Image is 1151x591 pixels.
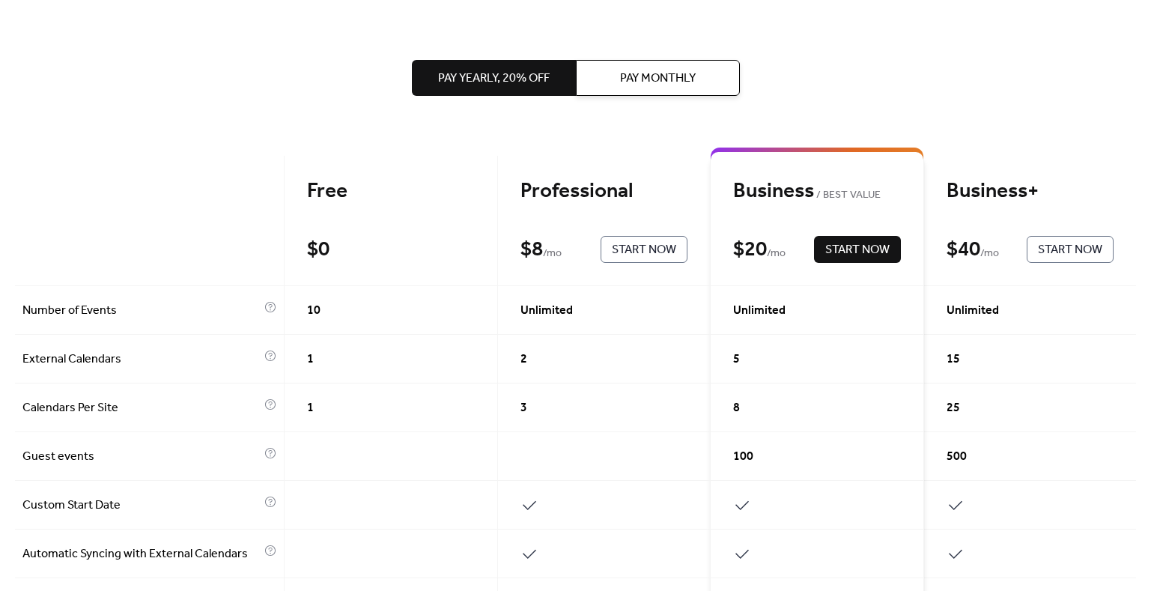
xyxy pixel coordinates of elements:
[733,351,740,369] span: 5
[520,302,573,320] span: Unlimited
[307,302,321,320] span: 10
[733,302,786,320] span: Unlimited
[947,399,960,417] span: 25
[814,187,881,204] span: BEST VALUE
[1027,236,1114,263] button: Start Now
[307,178,474,204] div: Free
[22,497,261,515] span: Custom Start Date
[520,351,527,369] span: 2
[814,236,901,263] button: Start Now
[980,245,999,263] span: / mo
[307,237,329,263] div: $ 0
[825,241,890,259] span: Start Now
[947,237,980,263] div: $ 40
[767,245,786,263] span: / mo
[412,60,576,96] button: Pay Yearly, 20% off
[947,302,999,320] span: Unlimited
[947,448,967,466] span: 500
[947,351,960,369] span: 15
[22,399,261,417] span: Calendars Per Site
[733,448,753,466] span: 100
[520,399,527,417] span: 3
[22,302,261,320] span: Number of Events
[620,70,696,88] span: Pay Monthly
[22,351,261,369] span: External Calendars
[733,399,740,417] span: 8
[612,241,676,259] span: Start Now
[733,237,767,263] div: $ 20
[733,178,900,204] div: Business
[307,351,314,369] span: 1
[520,178,687,204] div: Professional
[543,245,562,263] span: / mo
[576,60,740,96] button: Pay Monthly
[601,236,687,263] button: Start Now
[438,70,550,88] span: Pay Yearly, 20% off
[520,237,543,263] div: $ 8
[947,178,1114,204] div: Business+
[1038,241,1102,259] span: Start Now
[307,399,314,417] span: 1
[22,448,261,466] span: Guest events
[22,545,261,563] span: Automatic Syncing with External Calendars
